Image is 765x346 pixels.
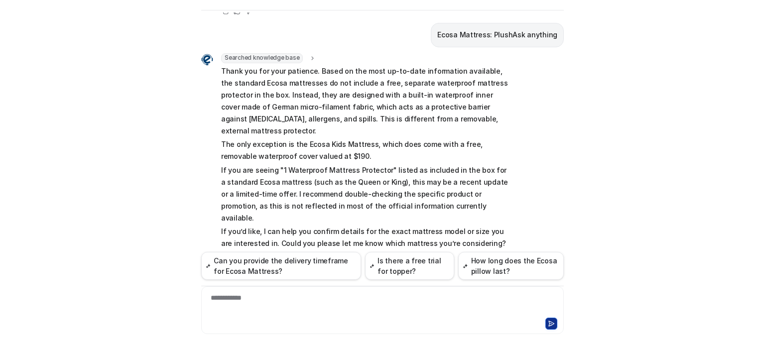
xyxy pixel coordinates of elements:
[221,226,512,249] p: If you’d like, I can help you confirm details for the exact mattress model or size you are intere...
[365,252,454,280] button: Is there a free trial for topper?
[221,65,512,137] p: Thank you for your patience. Based on the most up-to-date information available, the standard Eco...
[221,53,303,63] span: Searched knowledge base
[458,252,564,280] button: How long does the Ecosa pillow last?
[221,164,512,224] p: If you are seeing "1 Waterproof Mattress Protector" listed as included in the box for a standard ...
[201,252,361,280] button: Can you provide the delivery timeframe for Ecosa Mattress?
[201,54,213,66] img: Widget
[437,29,557,41] p: Ecosa Mattress: PlushAsk anything
[221,138,512,162] p: The only exception is the Ecosa Kids Mattress, which does come with a free, removable waterproof ...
